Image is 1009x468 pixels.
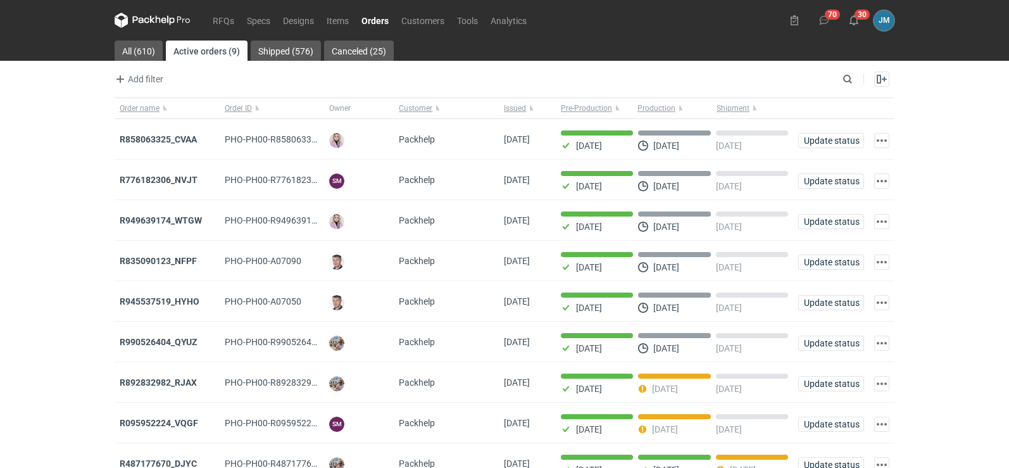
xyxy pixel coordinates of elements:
[504,103,526,113] span: Issued
[241,13,277,28] a: Specs
[115,98,220,118] button: Order name
[804,177,858,186] span: Update status
[798,214,864,229] button: Update status
[716,181,742,191] p: [DATE]
[225,337,347,347] span: PHO-PH00-R990526404_QYUZ
[804,298,858,307] span: Update status
[874,255,889,270] button: Actions
[120,418,198,428] a: R095952224_VQGF
[451,13,484,28] a: Tools
[874,174,889,189] button: Actions
[120,377,197,388] a: R892832982_RJAX
[120,256,197,266] a: R835090123_NFPF
[113,72,163,87] span: Add filter
[329,417,344,432] figcaption: SM
[504,175,530,185] span: 11/08/2025
[804,136,858,145] span: Update status
[576,384,602,394] p: [DATE]
[874,336,889,351] button: Actions
[225,103,252,113] span: Order ID
[576,262,602,272] p: [DATE]
[798,174,864,189] button: Update status
[874,10,894,31] div: Joanna Myślak
[329,255,344,270] img: Maciej Sikora
[120,296,199,307] a: R945537519_HYHO
[329,133,344,148] img: Klaudia Wiśniewska
[716,303,742,313] p: [DATE]
[120,134,197,144] strong: R858063325_CVAA
[714,98,793,118] button: Shipment
[277,13,320,28] a: Designs
[120,215,202,225] a: R949639174_WTGW
[804,379,858,388] span: Update status
[874,10,894,31] button: JM
[653,222,679,232] p: [DATE]
[115,13,191,28] svg: Packhelp Pro
[484,13,533,28] a: Analytics
[874,376,889,391] button: Actions
[576,424,602,434] p: [DATE]
[399,337,435,347] span: Packhelp
[399,296,435,307] span: Packhelp
[394,98,499,118] button: Customer
[637,103,675,113] span: Production
[225,215,352,225] span: PHO-PH00-R949639174_WTGW
[576,222,602,232] p: [DATE]
[355,13,395,28] a: Orders
[652,384,678,394] p: [DATE]
[329,174,344,189] figcaption: SM
[804,217,858,226] span: Update status
[717,103,749,113] span: Shipment
[874,417,889,432] button: Actions
[716,384,742,394] p: [DATE]
[653,262,679,272] p: [DATE]
[399,418,435,428] span: Packhelp
[798,133,864,148] button: Update status
[576,141,602,151] p: [DATE]
[399,256,435,266] span: Packhelp
[576,303,602,313] p: [DATE]
[120,175,197,185] a: R776182306_NVJT
[804,420,858,429] span: Update status
[225,256,301,266] span: PHO-PH00-A07090
[504,418,530,428] span: 24/07/2025
[504,296,530,307] span: 31/07/2025
[220,98,325,118] button: Order ID
[798,295,864,310] button: Update status
[225,134,348,144] span: PHO-PH00-R858063325_CVAA
[225,296,301,307] span: PHO-PH00-A07050
[399,134,435,144] span: Packhelp
[652,424,678,434] p: [DATE]
[329,214,344,229] img: Klaudia Wiśniewska
[115,41,163,61] a: All (610)
[504,256,530,266] span: 07/08/2025
[329,376,344,391] img: Michał Palasek
[874,214,889,229] button: Actions
[329,295,344,310] img: Maciej Sikora
[716,424,742,434] p: [DATE]
[653,343,679,353] p: [DATE]
[166,41,248,61] a: Active orders (9)
[716,141,742,151] p: [DATE]
[329,103,351,113] span: Owner
[504,134,530,144] span: 12/08/2025
[798,376,864,391] button: Update status
[653,303,679,313] p: [DATE]
[798,255,864,270] button: Update status
[874,295,889,310] button: Actions
[504,215,530,225] span: 08/08/2025
[716,222,742,232] p: [DATE]
[324,41,394,61] a: Canceled (25)
[329,336,344,351] img: Michał Palasek
[399,215,435,225] span: Packhelp
[251,41,321,61] a: Shipped (576)
[399,175,435,185] span: Packhelp
[716,343,742,353] p: [DATE]
[804,339,858,348] span: Update status
[225,377,348,388] span: PHO-PH00-R892832982_RJAX
[120,337,197,347] a: R990526404_QYUZ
